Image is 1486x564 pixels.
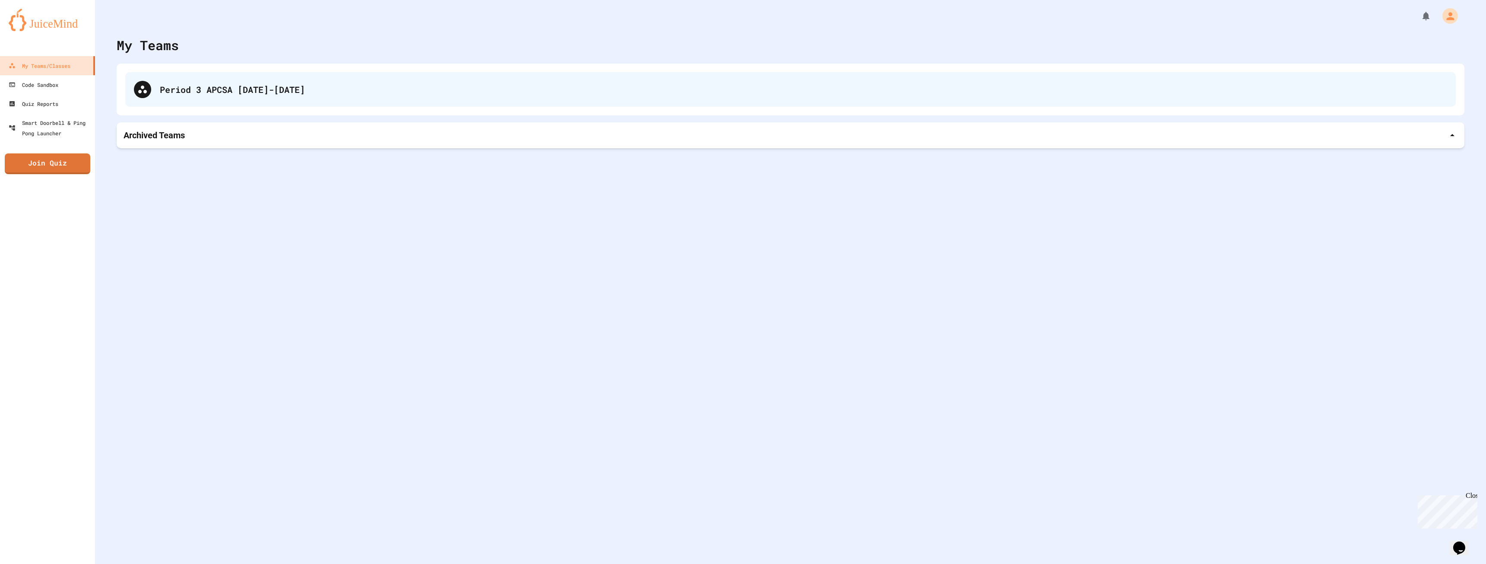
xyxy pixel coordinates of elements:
[9,99,58,109] div: Quiz Reports
[3,3,60,55] div: Chat with us now!Close
[5,153,90,174] a: Join Quiz
[9,118,92,138] div: Smart Doorbell & Ping Pong Launcher
[9,9,86,31] img: logo-orange.svg
[9,80,58,90] div: Code Sandbox
[1450,529,1477,555] iframe: chat widget
[160,83,1447,96] div: Period 3 APCSA [DATE]-[DATE]
[125,72,1456,107] div: Period 3 APCSA [DATE]-[DATE]
[117,35,179,55] div: My Teams
[1433,6,1460,26] div: My Account
[9,61,70,71] div: My Teams/Classes
[124,129,185,141] p: Archived Teams
[1405,9,1433,23] div: My Notifications
[1414,492,1477,529] iframe: chat widget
